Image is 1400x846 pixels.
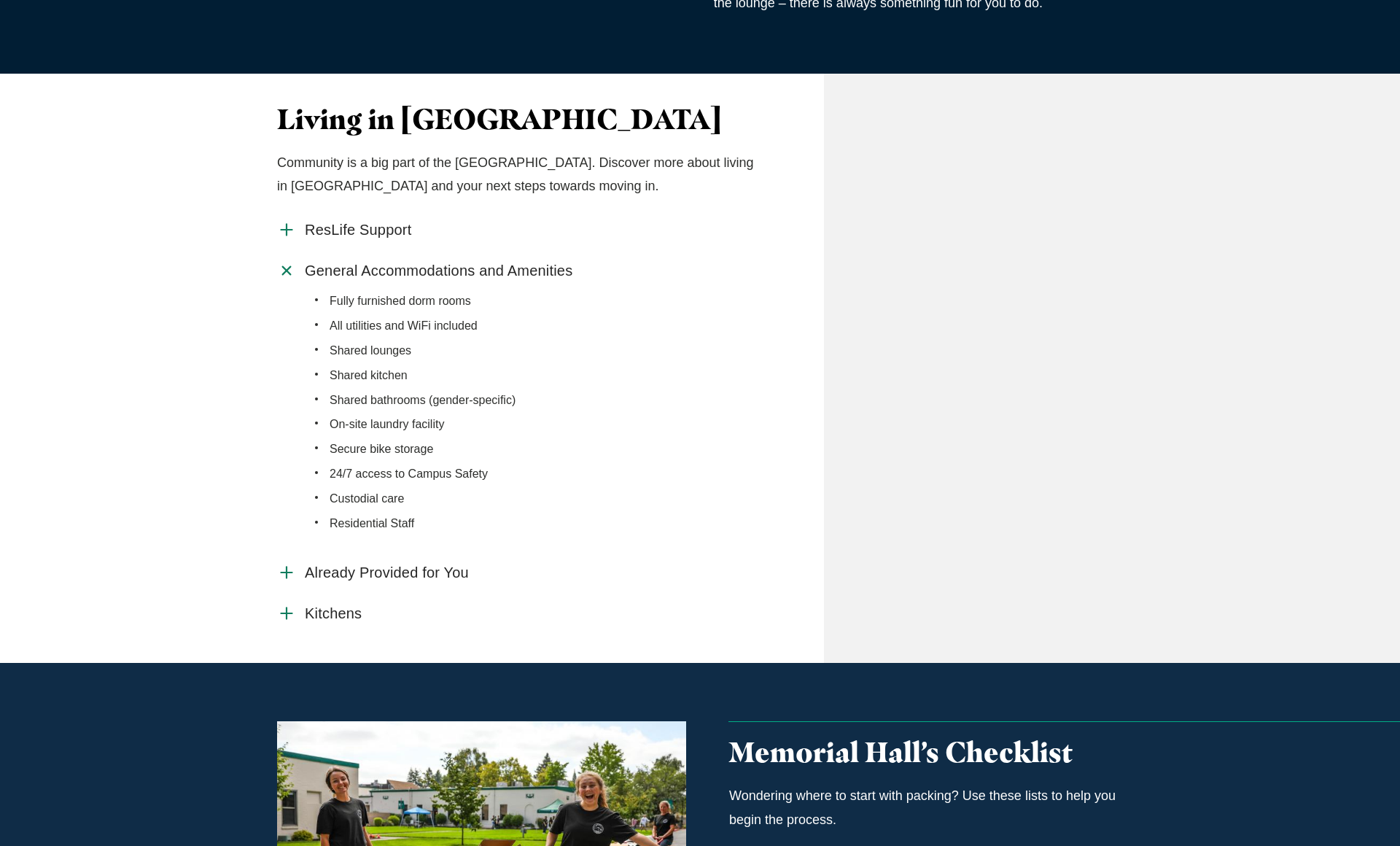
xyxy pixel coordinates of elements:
[330,489,759,510] li: Custodial care
[330,291,759,312] li: Fully furnished dorm rooms
[330,513,759,535] li: Residential Staff
[305,564,469,582] span: Already Provided for You
[305,605,362,623] span: Kitchens
[305,221,411,239] span: ResLife Support
[729,736,1123,769] h3: Memorial Hall’s Checklist
[330,414,759,435] li: On-site laundry facility
[729,784,1123,831] p: Wondering where to start with packing? Use these lists to help you begin the process.
[305,262,572,280] span: General Accommodations and Amenities
[330,316,759,337] li: All utilities and WiFi included
[330,464,759,485] li: 24/7 access to Campus Safety
[330,365,759,387] li: Shared kitchen
[277,103,759,136] h3: Living in [GEOGRAPHIC_DATA]
[277,151,759,198] p: Community is a big part of the [GEOGRAPHIC_DATA]. Discover more about living in [GEOGRAPHIC_DATA]...
[330,439,759,460] li: Secure bike storage
[330,341,759,362] li: Shared lounges
[330,390,759,411] li: Shared bathrooms (gender-specific)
